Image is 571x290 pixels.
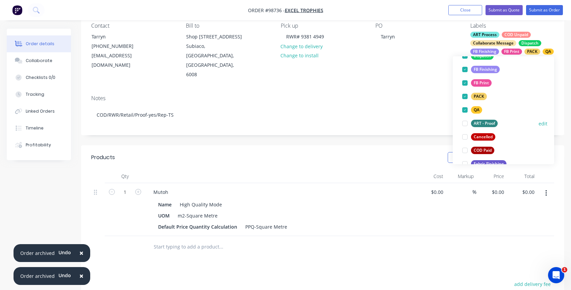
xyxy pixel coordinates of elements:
div: UOM [155,211,172,221]
button: Undo [55,248,75,258]
div: Tracking [26,91,44,97]
button: ART - Proof [460,119,500,128]
button: Profitability [7,137,71,153]
div: Labels [470,23,554,29]
div: FB Finishing [471,66,500,73]
span: × [79,271,83,281]
div: m2-Square Metre [175,211,220,221]
div: [PHONE_NUMBER] [92,41,148,51]
button: Close [73,245,90,261]
div: Order archived [20,272,55,280]
div: Collaborate [26,58,52,64]
span: 1 [562,267,567,272]
div: Order details [26,41,54,47]
button: edit [539,120,547,127]
div: Contact [91,23,175,29]
div: PACK [471,93,487,100]
div: Tarryn [375,32,400,41]
div: QA [471,106,482,114]
button: Submit as Quote [486,5,523,15]
div: Tarryn [92,32,148,41]
button: Change to delivery [277,41,326,51]
button: Fabric Finishing [460,159,509,169]
div: RWR# 9381 4949 [281,32,329,41]
div: PO [375,23,459,29]
div: Order archived [20,250,55,257]
button: Tracking [7,86,71,103]
div: Checklists 0/0 [26,75,55,81]
button: Checklists 0/0 [7,69,71,86]
div: ART - Proof [471,120,498,127]
img: Factory [12,5,22,15]
button: Undo [55,270,75,281]
div: PPQ-Square Metre [243,222,290,232]
div: Mutoh [148,187,174,197]
div: Bill to [186,23,270,29]
div: COD Unpaid [502,32,531,38]
div: Pick up [281,23,365,29]
div: Products [91,153,115,162]
button: Collaborate [7,52,71,69]
div: FB Print [501,49,522,55]
div: Linked Orders [26,108,55,114]
button: Close [73,268,90,284]
div: FB Print [471,79,492,87]
div: Name [155,200,174,209]
button: Change to install [277,51,322,60]
div: PACK [524,49,540,55]
button: Show / Hide columns [448,152,500,163]
div: Collaborate Message [470,40,516,46]
div: Shop [STREET_ADDRESS] [186,32,242,41]
button: Timeline [7,120,71,137]
div: COD Paid [471,147,494,154]
div: Price [476,170,507,183]
button: QA [460,105,485,115]
button: Close [448,5,482,15]
span: × [79,248,83,258]
button: FB Print [460,78,494,88]
button: Linked Orders [7,103,71,120]
div: Cost [416,170,446,183]
a: Excel Trophies [285,7,323,13]
button: FB Finishing [460,65,502,74]
div: FB Finishing [470,49,499,55]
div: Subiaco, [GEOGRAPHIC_DATA], [GEOGRAPHIC_DATA], 6008 [186,41,242,79]
div: Total [507,170,537,183]
input: Start typing to add a product... [153,240,289,254]
button: Cancelled [460,132,498,142]
button: Order details [7,35,71,52]
div: Tarryn[PHONE_NUMBER][EMAIL_ADDRESS][DOMAIN_NAME] [86,32,153,70]
div: Markup [446,170,476,183]
iframe: Intercom live chat [548,267,564,283]
div: [EMAIL_ADDRESS][DOMAIN_NAME] [92,51,148,70]
div: Qty [105,170,145,183]
div: Dispatch [519,40,541,46]
button: COD Paid [460,146,497,155]
span: % [472,188,476,196]
div: Cancelled [471,133,495,141]
div: Notes [91,95,554,101]
button: add delivery fee [511,280,554,289]
div: Fabric Finishing [471,160,506,168]
div: Timeline [26,125,44,131]
button: Submit as Order [526,5,563,15]
div: Shop [STREET_ADDRESS]Subiaco, [GEOGRAPHIC_DATA], [GEOGRAPHIC_DATA], 6008 [180,32,248,80]
div: COD/RWR/Retail/Proof-yes/Rep-TS [91,105,554,125]
button: Dispatch [460,51,496,61]
div: Default Price Quantity Calculation [155,222,240,232]
div: QA [543,49,554,55]
button: PACK [460,92,490,101]
div: High Quality Mode [177,200,225,209]
div: Profitability [26,142,51,148]
div: ART Process [470,32,499,38]
span: Order #98736 - [248,7,285,13]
